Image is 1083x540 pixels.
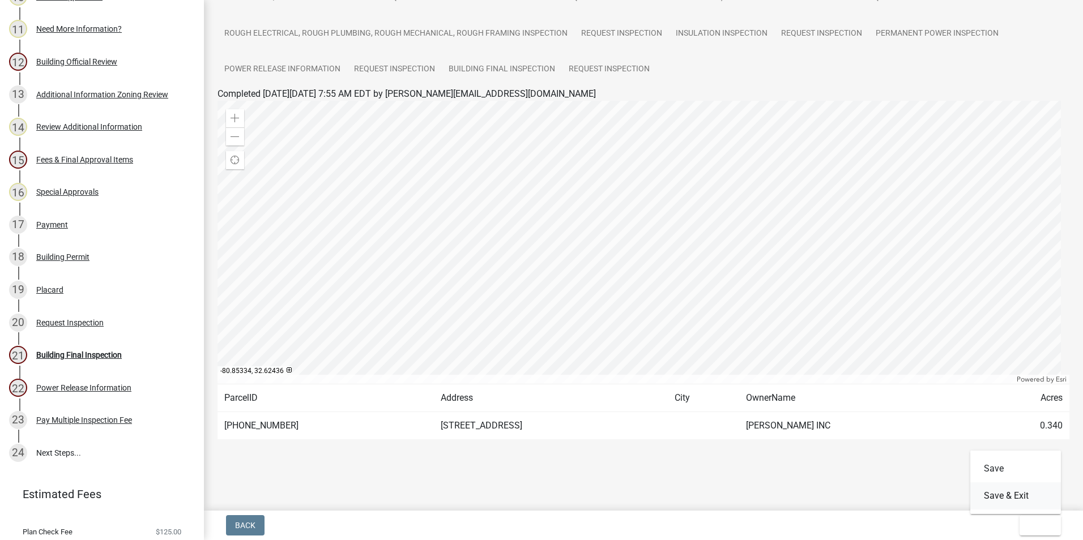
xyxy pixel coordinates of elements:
div: Request Inspection [36,319,104,327]
div: Building Final Inspection [36,351,122,359]
div: Powered by [1014,375,1069,384]
div: Building Official Review [36,58,117,66]
td: ParcelID [218,384,434,412]
span: Completed [DATE][DATE] 7:55 AM EDT by [PERSON_NAME][EMAIL_ADDRESS][DOMAIN_NAME] [218,88,596,99]
div: Exit [970,451,1061,514]
td: OwnerName [739,384,980,412]
button: Save & Exit [970,482,1061,509]
div: 13 [9,85,27,104]
span: Plan Check Fee [23,528,73,535]
button: Save [970,455,1061,482]
a: Request Inspection [347,52,442,88]
div: Review Additional Information [36,123,142,131]
td: City [668,384,739,412]
a: Estimated Fees [9,483,186,505]
div: Zoom out [226,127,244,145]
button: Back [226,515,265,535]
div: 24 [9,444,27,462]
td: Address [434,384,668,412]
span: Exit [1029,521,1045,530]
a: Request Inspection [562,52,656,88]
div: 12 [9,53,27,71]
td: Acres [980,384,1069,412]
div: 23 [9,411,27,429]
div: 17 [9,216,27,234]
button: Exit [1020,515,1061,535]
a: Power Release Information [218,52,347,88]
td: [STREET_ADDRESS] [434,412,668,440]
div: 16 [9,183,27,201]
div: 14 [9,118,27,136]
div: Fees & Final Approval Items [36,156,133,164]
span: Back [235,521,255,530]
div: Find my location [226,151,244,169]
div: 18 [9,248,27,266]
div: 19 [9,281,27,299]
div: Building Permit [36,253,89,261]
td: [PERSON_NAME] INC [739,412,980,440]
div: 22 [9,379,27,397]
td: 0.340 [980,412,1069,440]
div: Payment [36,221,68,229]
div: Additional Information Zoning Review [36,91,168,98]
a: Insulation Inspection [669,16,774,52]
div: Zoom in [226,109,244,127]
div: Pay Multiple Inspection Fee [36,416,132,424]
div: Power Release Information [36,384,131,392]
td: [PHONE_NUMBER] [218,412,434,440]
div: 11 [9,20,27,38]
div: Placard [36,286,63,294]
div: Need More Information? [36,25,122,33]
div: 15 [9,151,27,169]
a: Esri [1056,375,1067,383]
div: Special Approvals [36,188,99,196]
div: 21 [9,346,27,364]
div: 20 [9,314,27,332]
a: Permanent Power Inspection [869,16,1005,52]
a: Request Inspection [774,16,869,52]
a: Request Inspection [574,16,669,52]
a: Rough Electrical, Rough Plumbing, Rough Mechanical, Rough Framing Inspection [218,16,574,52]
span: $125.00 [156,528,181,535]
a: Building Final Inspection [442,52,562,88]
